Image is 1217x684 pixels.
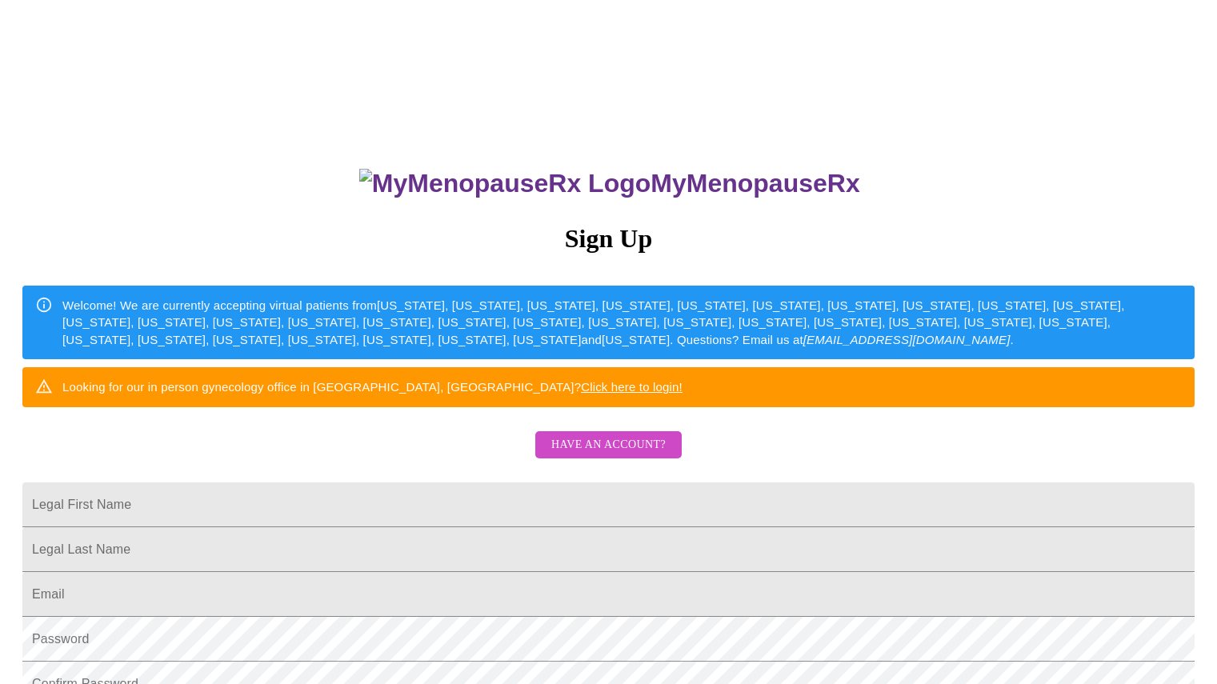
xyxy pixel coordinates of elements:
[531,449,686,462] a: Have an account?
[581,380,683,394] a: Click here to login!
[359,169,651,198] img: MyMenopauseRx Logo
[62,290,1182,354] div: Welcome! We are currently accepting virtual patients from [US_STATE], [US_STATE], [US_STATE], [US...
[535,431,682,459] button: Have an account?
[803,333,1011,346] em: [EMAIL_ADDRESS][DOMAIN_NAME]
[25,169,1195,198] h3: MyMenopauseRx
[551,435,666,455] span: Have an account?
[22,224,1195,254] h3: Sign Up
[62,372,683,402] div: Looking for our in person gynecology office in [GEOGRAPHIC_DATA], [GEOGRAPHIC_DATA]?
